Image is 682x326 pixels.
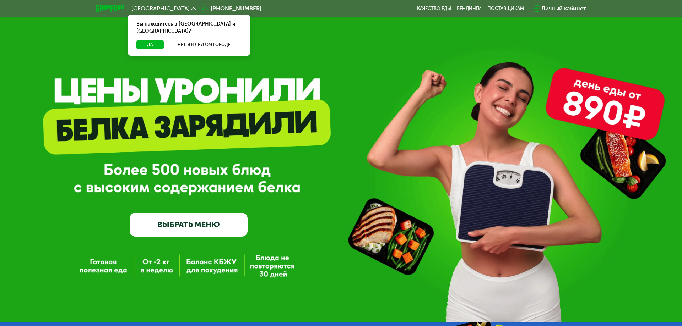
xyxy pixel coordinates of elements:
a: Качество еды [417,6,451,11]
a: ВЫБРАТЬ МЕНЮ [130,213,248,237]
div: Вы находитесь в [GEOGRAPHIC_DATA] и [GEOGRAPHIC_DATA]? [128,15,250,40]
div: поставщикам [487,6,524,11]
button: Да [136,40,164,49]
a: Вендинги [457,6,482,11]
span: [GEOGRAPHIC_DATA] [131,6,190,11]
a: [PHONE_NUMBER] [199,4,261,13]
div: Личный кабинет [541,4,586,13]
button: Нет, я в другом городе [167,40,242,49]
